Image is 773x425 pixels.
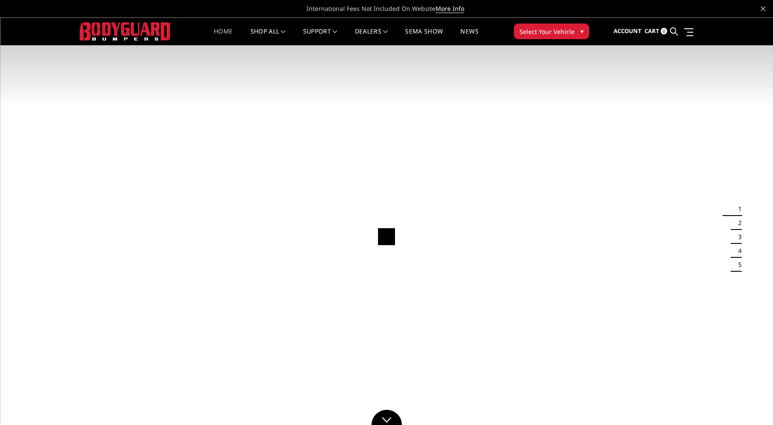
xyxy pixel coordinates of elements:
[645,27,659,35] span: Cart
[80,22,171,40] img: BODYGUARD BUMPERS
[733,230,742,244] button: 3 of 5
[661,28,667,34] span: 0
[733,216,742,230] button: 2 of 5
[614,27,641,35] span: Account
[581,27,584,36] span: ▾
[614,20,641,43] a: Account
[435,4,464,13] a: More Info
[733,258,742,272] button: 5 of 5
[520,27,574,36] span: Select Your Vehicle
[514,24,589,39] button: Select Your Vehicle
[460,28,478,45] a: News
[303,28,338,45] a: Support
[250,28,286,45] a: shop all
[371,410,402,425] a: Click to Down
[733,202,742,216] button: 1 of 5
[733,244,742,258] button: 4 of 5
[405,28,443,45] a: SEMA Show
[645,20,667,43] a: Cart 0
[214,28,233,45] a: Home
[355,28,388,45] a: Dealers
